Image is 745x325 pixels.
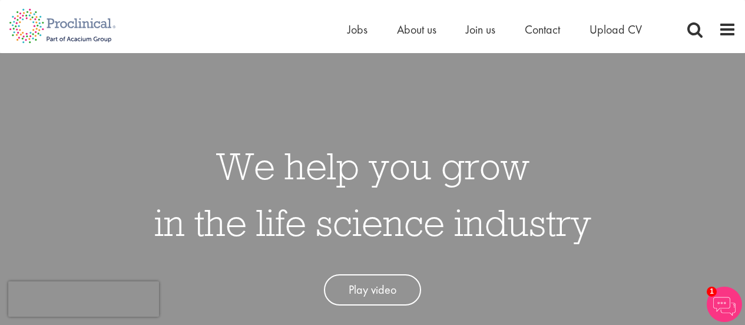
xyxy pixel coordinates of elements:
[324,274,421,306] a: Play video
[397,22,436,37] a: About us
[707,287,742,322] img: Chatbot
[466,22,495,37] a: Join us
[154,137,591,251] h1: We help you grow in the life science industry
[707,287,717,297] span: 1
[525,22,560,37] a: Contact
[590,22,642,37] a: Upload CV
[347,22,367,37] a: Jobs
